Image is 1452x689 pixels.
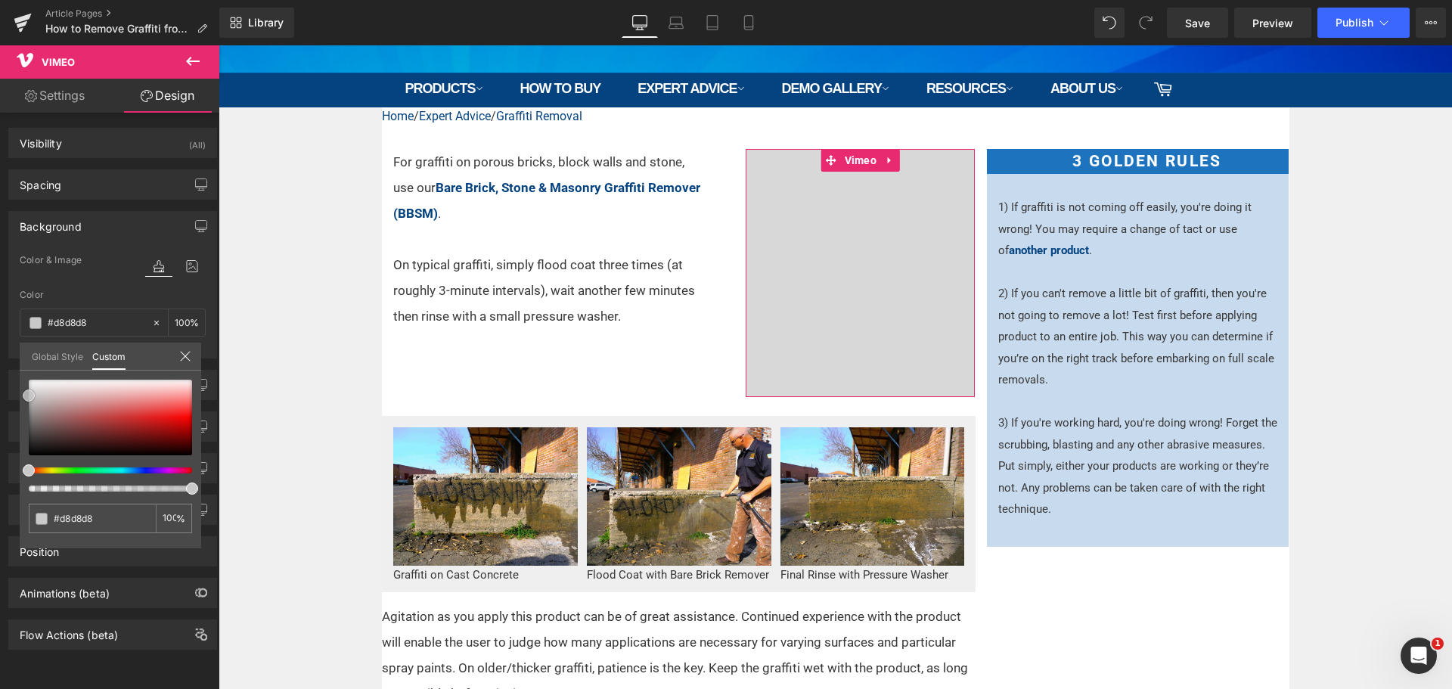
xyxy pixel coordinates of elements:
a: Mobile [731,8,767,38]
span: Save [1185,15,1210,31]
span: How to Remove Graffiti from Porous Brick Stone and Masonry Surfaces [45,23,191,35]
a: Tablet [694,8,731,38]
span: Vimeo [42,56,75,68]
a: New Library [219,8,294,38]
a: Design [113,79,222,113]
a: Global Style [32,343,83,368]
span: Preview [1252,15,1293,31]
span: 1 [1432,638,1444,650]
input: Color [54,511,150,526]
a: Desktop [622,8,658,38]
span: Library [248,16,284,29]
button: Redo [1131,8,1161,38]
a: Article Pages [45,8,219,20]
div: % [156,504,192,533]
button: More [1416,8,1446,38]
span: Publish [1336,17,1373,29]
button: Publish [1317,8,1410,38]
a: Laptop [658,8,694,38]
button: Undo [1094,8,1125,38]
iframe: Intercom live chat [1401,638,1437,674]
a: Preview [1234,8,1311,38]
a: Custom [92,343,126,370]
